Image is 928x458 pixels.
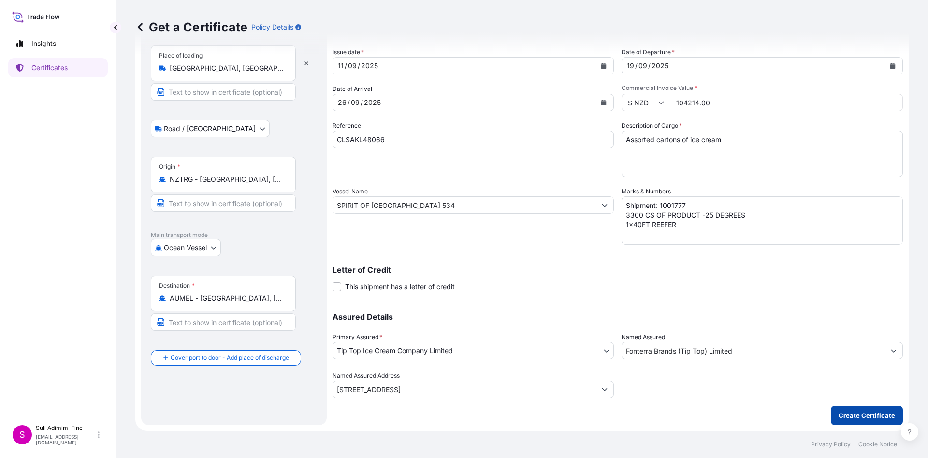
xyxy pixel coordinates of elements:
[251,22,293,32] p: Policy Details
[36,434,96,445] p: [EMAIL_ADDRESS][DOMAIN_NAME]
[151,239,221,256] button: Select transport
[31,39,56,48] p: Insights
[651,60,669,72] div: year,
[333,313,903,321] p: Assured Details
[345,60,347,72] div: /
[19,430,25,440] span: S
[626,60,635,72] div: day,
[159,282,195,290] div: Destination
[135,19,247,35] p: Get a Certificate
[333,187,368,196] label: Vessel Name
[596,58,611,74] button: Calendar
[337,60,345,72] div: day,
[333,381,596,398] input: Named Assured Address
[596,196,613,214] button: Show suggestions
[858,441,897,448] a: Cookie Notice
[885,58,900,74] button: Calendar
[151,231,317,239] p: Main transport mode
[350,97,361,108] div: month,
[622,84,903,92] span: Commercial Invoice Value
[361,97,363,108] div: /
[151,313,296,331] input: Text to appear on certificate
[333,131,614,148] input: Enter booking reference
[36,424,96,432] p: Suli Adimim-Fine
[159,163,180,171] div: Origin
[333,84,372,94] span: Date of Arrival
[337,97,348,108] div: day,
[170,294,284,303] input: Destination
[363,97,382,108] div: year,
[839,411,895,420] p: Create Certificate
[333,266,903,274] p: Letter of Credit
[171,353,289,363] span: Cover port to door - Add place of discharge
[333,371,400,381] label: Named Assured Address
[333,196,596,214] input: Type to search vessel name or IMO
[159,52,203,59] div: Place of loading
[345,282,455,292] span: This shipment has a letter of credit
[333,332,382,342] span: Primary Assured
[151,350,301,366] button: Cover port to door - Add place of discharge
[596,95,611,110] button: Calendar
[648,60,651,72] div: /
[333,342,614,359] button: Tip Top Ice Cream Company Limited
[151,194,296,212] input: Text to appear on certificate
[170,175,284,184] input: Origin
[635,60,638,72] div: /
[337,346,453,355] span: Tip Top Ice Cream Company Limited
[622,121,682,131] label: Description of Cargo
[358,60,360,72] div: /
[831,406,903,425] button: Create Certificate
[885,342,902,359] button: Show suggestions
[333,121,361,131] label: Reference
[151,83,296,101] input: Text to appear on certificate
[8,34,108,53] a: Insights
[638,60,648,72] div: month,
[31,63,68,73] p: Certificates
[596,381,613,398] button: Show suggestions
[622,342,885,359] input: Assured Name
[170,63,284,73] input: Place of loading
[164,124,256,133] span: Road / [GEOGRAPHIC_DATA]
[622,187,671,196] label: Marks & Numbers
[670,94,903,111] input: Enter amount
[622,332,665,342] label: Named Assured
[164,243,207,252] span: Ocean Vessel
[360,60,379,72] div: year,
[811,441,851,448] a: Privacy Policy
[347,60,358,72] div: month,
[8,58,108,77] a: Certificates
[348,97,350,108] div: /
[151,120,270,137] button: Select transport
